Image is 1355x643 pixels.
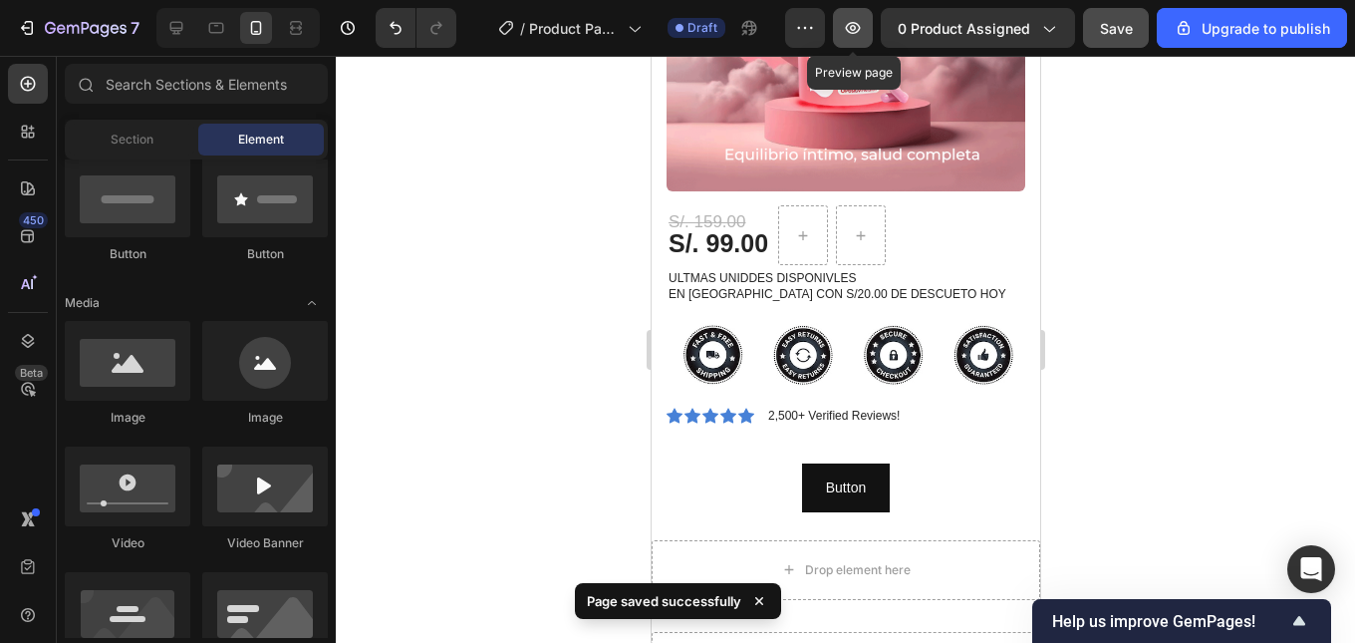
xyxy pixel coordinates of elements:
[19,212,48,228] div: 450
[65,534,190,552] div: Video
[520,18,525,39] span: /
[202,245,328,263] div: Button
[202,534,328,552] div: Video Banner
[111,131,153,149] span: Section
[1174,18,1330,39] div: Upgrade to publish
[881,8,1075,48] button: 0 product assigned
[1052,612,1287,631] span: Help us improve GemPages!
[202,409,328,427] div: Image
[1287,545,1335,593] div: Open Intercom Messenger
[1157,8,1347,48] button: Upgrade to publish
[687,19,717,37] span: Draft
[587,591,741,611] p: Page saved successfully
[652,56,1040,643] iframe: Design area
[238,131,284,149] span: Element
[898,18,1030,39] span: 0 product assigned
[65,294,100,312] span: Media
[65,245,190,263] div: Button
[131,16,139,40] p: 7
[15,365,48,381] div: Beta
[1052,609,1311,633] button: Show survey - Help us improve GemPages!
[376,8,456,48] div: Undo/Redo
[65,409,190,427] div: Image
[529,18,620,39] span: Product Page - [DATE] 18:38:07
[296,287,328,319] span: Toggle open
[8,8,148,48] button: 7
[1083,8,1149,48] button: Save
[1100,20,1133,37] span: Save
[65,64,328,104] input: Search Sections & Elements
